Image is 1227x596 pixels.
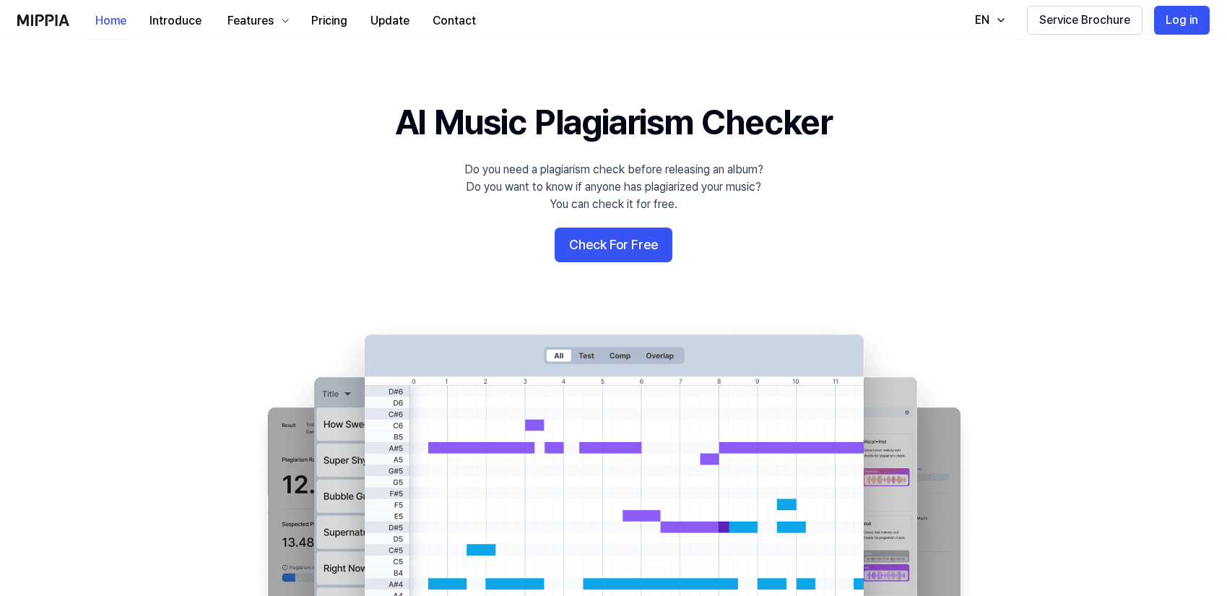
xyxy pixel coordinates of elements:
div: Features [225,12,277,30]
button: Pricing [300,7,359,35]
button: Home [84,7,138,35]
h1: AI Music Plagiarism Checker [395,98,832,147]
button: Introduce [138,7,213,35]
button: Contact [421,7,487,35]
button: Service Brochure [1027,6,1143,35]
button: Features [213,7,300,35]
div: EN [972,12,992,29]
div: Do you need a plagiarism check before releasing an album? Do you want to know if anyone has plagi... [464,161,763,213]
button: Update [359,7,421,35]
button: EN [961,6,1015,35]
a: Update [359,1,421,40]
img: logo [17,14,69,26]
button: Check For Free [555,228,672,262]
button: Log in [1154,6,1210,35]
a: Home [84,1,138,40]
